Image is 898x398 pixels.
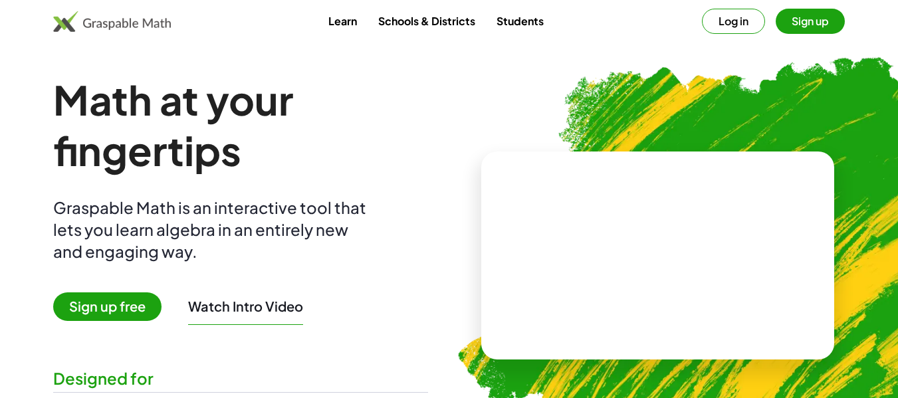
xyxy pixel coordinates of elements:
[702,9,765,34] button: Log in
[188,298,303,315] button: Watch Intro Video
[53,367,428,389] div: Designed for
[558,205,757,305] video: What is this? This is dynamic math notation. Dynamic math notation plays a central role in how Gr...
[53,292,162,321] span: Sign up free
[318,9,368,33] a: Learn
[486,9,554,33] a: Students
[53,197,372,262] div: Graspable Math is an interactive tool that lets you learn algebra in an entirely new and engaging...
[53,74,428,175] h1: Math at your fingertips
[776,9,845,34] button: Sign up
[368,9,486,33] a: Schools & Districts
